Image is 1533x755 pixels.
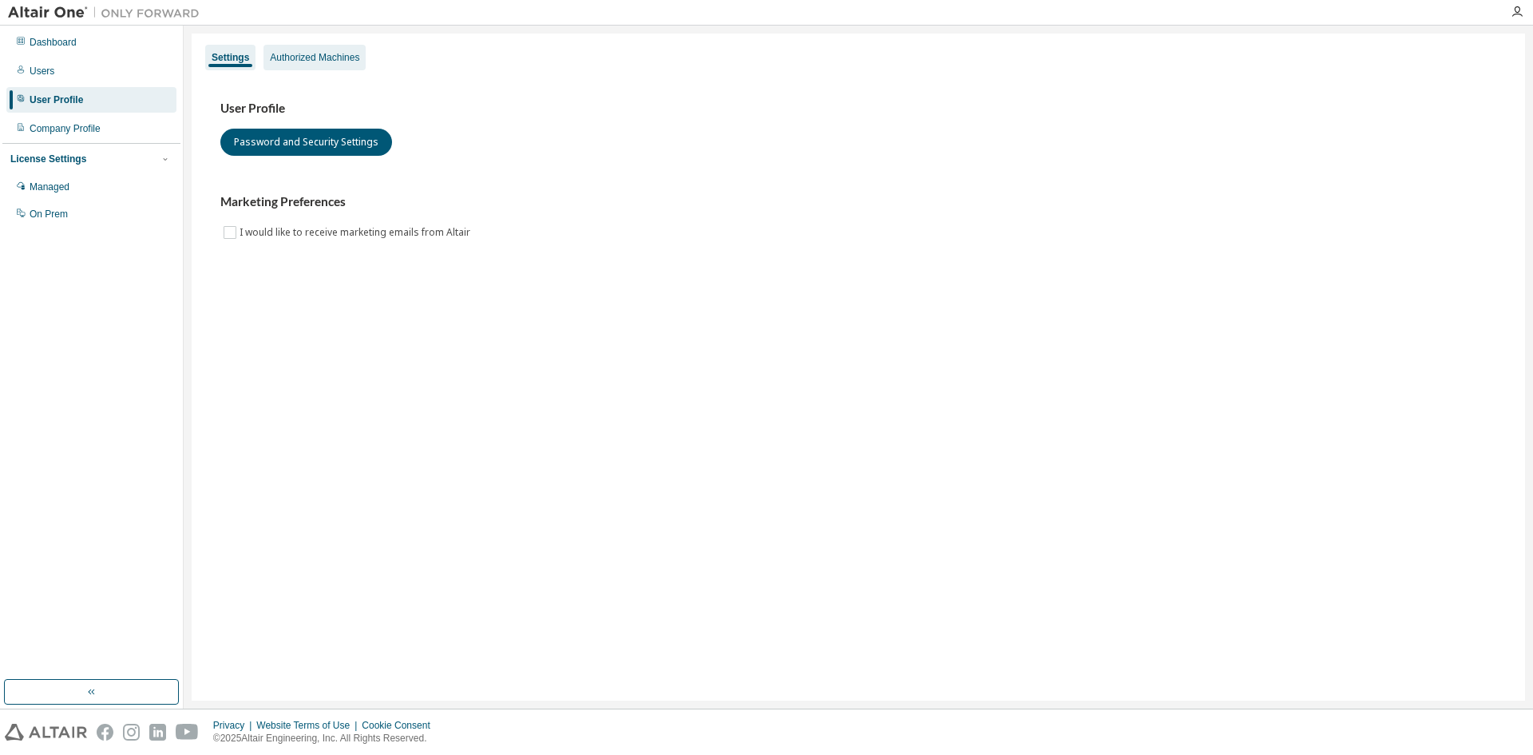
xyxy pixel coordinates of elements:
img: instagram.svg [123,724,140,741]
div: Company Profile [30,122,101,135]
div: On Prem [30,208,68,221]
h3: User Profile [220,101,1496,117]
div: Authorized Machines [270,51,359,64]
label: I would like to receive marketing emails from Altair [240,223,473,242]
div: User Profile [30,93,83,106]
div: Website Terms of Use [256,719,362,732]
img: youtube.svg [176,724,199,741]
div: License Settings [10,153,86,165]
div: Users [30,65,54,77]
img: altair_logo.svg [5,724,87,741]
h3: Marketing Preferences [220,194,1496,210]
div: Cookie Consent [362,719,439,732]
img: linkedin.svg [149,724,166,741]
div: Dashboard [30,36,77,49]
img: facebook.svg [97,724,113,741]
div: Managed [30,181,69,193]
img: Altair One [8,5,208,21]
button: Password and Security Settings [220,129,392,156]
div: Settings [212,51,249,64]
div: Privacy [213,719,256,732]
p: © 2025 Altair Engineering, Inc. All Rights Reserved. [213,732,440,745]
